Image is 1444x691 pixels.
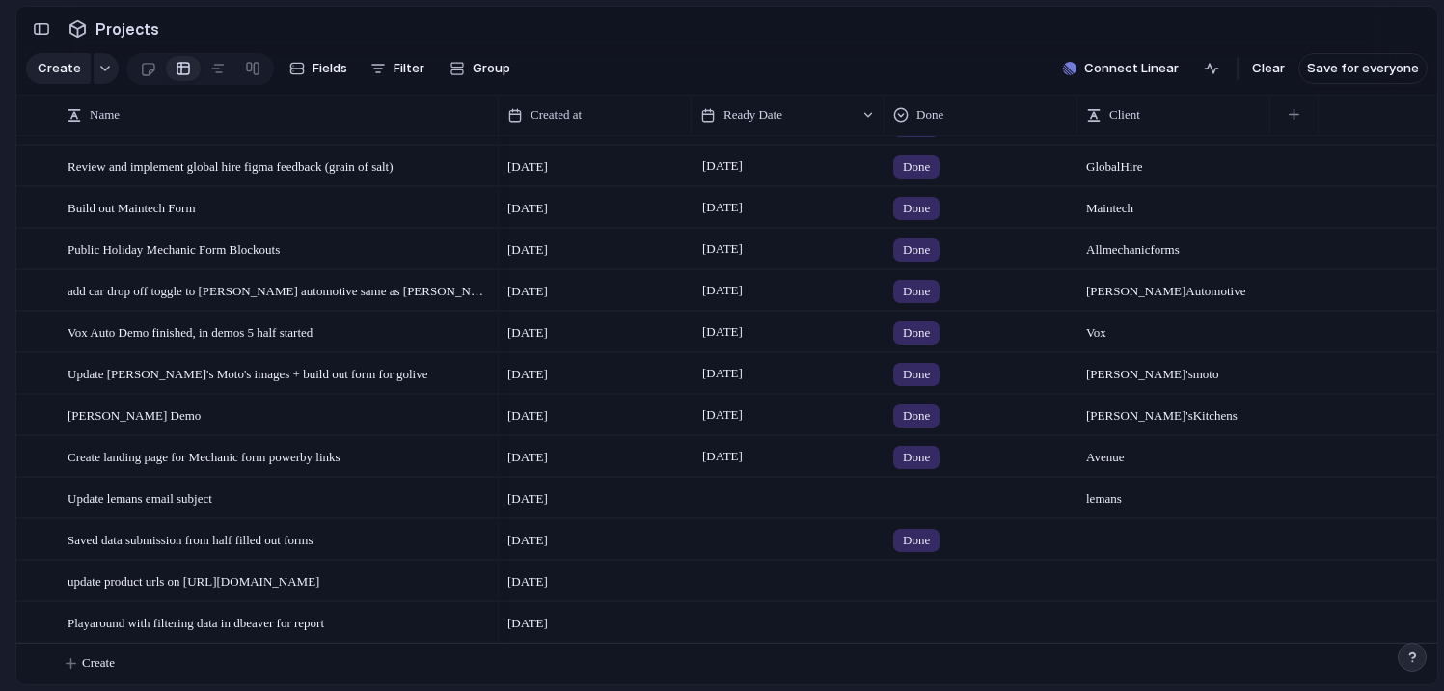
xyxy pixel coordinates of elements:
span: Vox Auto Demo finished, in demos 5 half started [68,320,313,343]
span: Client [1109,105,1140,124]
span: [DATE] [507,199,548,218]
span: Done [916,105,943,124]
button: Create [26,53,91,84]
span: [DATE] [697,237,748,261]
span: Created at [531,105,582,124]
button: Fields [282,53,355,84]
span: Name [90,105,120,124]
span: [DATE] [697,279,748,302]
span: [PERSON_NAME] Automotive [1078,271,1269,301]
span: [DATE] [697,154,748,178]
span: [DATE] [697,403,748,427]
span: Avenue [1078,437,1269,467]
span: Ready Date [723,105,782,124]
span: [DATE] [697,320,748,344]
button: Save for everyone [1298,53,1428,84]
span: Done [903,406,930,426]
span: [DATE] [507,489,548,509]
span: [PERSON_NAME] Demo [68,403,201,426]
span: Projects [92,12,163,46]
span: Create [82,653,115,673]
span: Update [PERSON_NAME]'s Moto's images + build out form for golive [68,362,427,384]
span: Update lemans email subject [68,486,212,509]
span: Create landing page for Mechanic form powerby links [68,445,341,467]
span: Done [903,448,930,467]
span: Save for everyone [1307,59,1419,78]
span: [PERSON_NAME]'s Kitchens [1078,396,1269,426]
span: Create [38,59,81,78]
span: Done [903,282,930,301]
span: Global Hire [1078,147,1269,177]
span: Group [473,59,510,78]
span: Done [903,365,930,384]
span: [DATE] [507,614,548,633]
span: Build out Maintech Form [68,196,196,218]
span: add car drop off toggle to [PERSON_NAME] automotive same as [PERSON_NAME] stay overnight for cale... [68,279,492,301]
button: Clear [1244,53,1293,84]
span: lemans [1078,479,1269,509]
button: Filter [363,53,432,84]
span: Review and implement global hire figma feedback (grain of salt) [68,154,394,177]
span: Done [903,199,930,218]
span: Fields [313,59,347,78]
span: Done [903,240,930,260]
span: Done [903,157,930,177]
span: Playaround with filtering data in dbeaver for report [68,611,324,633]
span: [DATE] [507,323,548,343]
span: Public Holiday Mechanic Form Blockouts [68,237,280,260]
button: Connect Linear [1055,54,1186,83]
span: [DATE] [507,240,548,260]
span: update product urls on [URL][DOMAIN_NAME] [68,569,319,592]
span: Done [903,323,930,343]
span: All mechanic forms [1078,230,1269,260]
span: [PERSON_NAME]'s moto [1078,354,1269,384]
span: [DATE] [697,196,748,219]
span: [DATE] [507,157,548,177]
span: Clear [1252,59,1285,78]
span: Connect Linear [1084,59,1179,78]
span: [DATE] [507,282,548,301]
span: Vox [1078,313,1269,343]
span: [DATE] [697,362,748,385]
span: [DATE] [507,448,548,467]
span: [DATE] [507,365,548,384]
span: Done [903,531,930,550]
span: [DATE] [507,572,548,592]
span: Saved data submission from half filled out forms [68,528,313,550]
span: [DATE] [697,445,748,468]
span: Filter [394,59,424,78]
span: Maintech [1078,188,1269,218]
span: [DATE] [507,531,548,550]
button: Group [440,53,520,84]
span: [DATE] [507,406,548,426]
